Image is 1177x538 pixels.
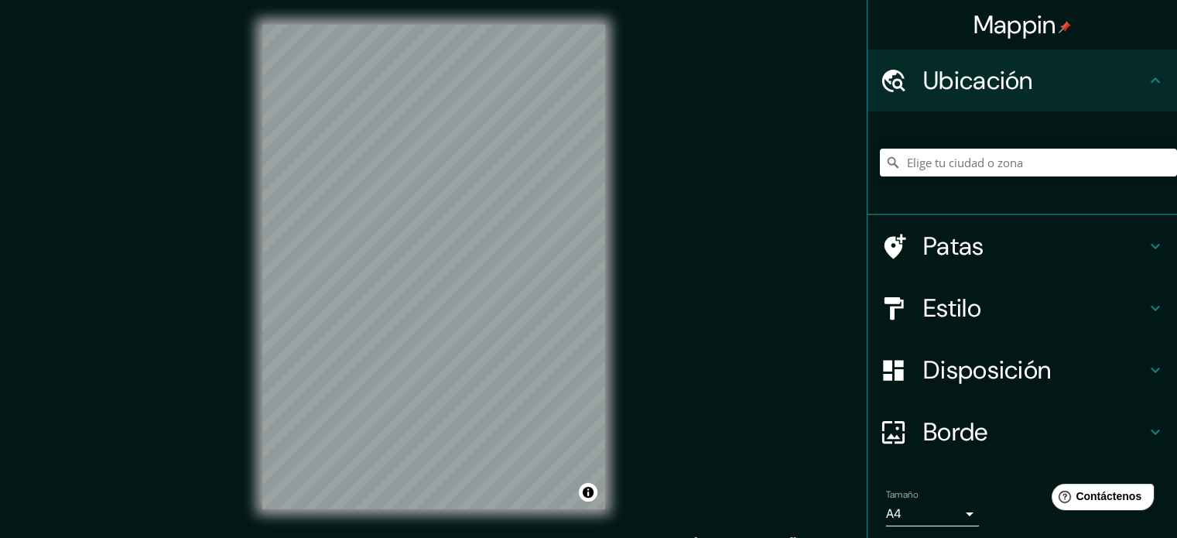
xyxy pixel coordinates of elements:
font: Ubicación [923,64,1033,97]
font: Mappin [973,9,1056,41]
div: Patas [867,215,1177,277]
div: Borde [867,401,1177,463]
div: Ubicación [867,50,1177,111]
canvas: Mapa [262,25,605,509]
button: Activar o desactivar atribución [579,483,597,502]
font: Borde [923,416,988,448]
font: A4 [886,505,902,522]
div: Estilo [867,277,1177,339]
font: Tamaño [886,488,918,501]
img: pin-icon.png [1059,21,1071,33]
div: Disposición [867,339,1177,401]
font: Disposición [923,354,1051,386]
font: Patas [923,230,984,262]
iframe: Lanzador de widgets de ayuda [1039,478,1160,521]
div: A4 [886,502,979,526]
font: Estilo [923,292,981,324]
input: Elige tu ciudad o zona [880,149,1177,176]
